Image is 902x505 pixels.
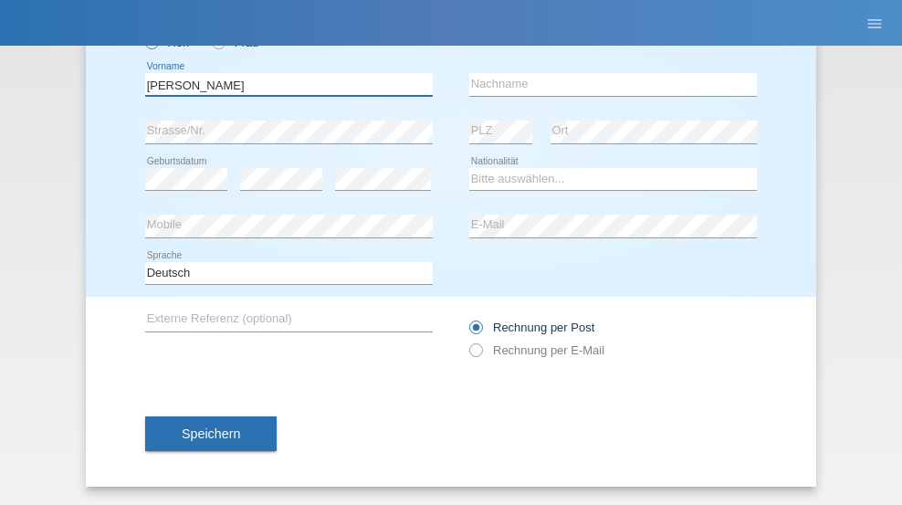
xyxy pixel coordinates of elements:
[145,416,277,451] button: Speichern
[182,426,240,441] span: Speichern
[865,15,884,33] i: menu
[469,343,481,366] input: Rechnung per E-Mail
[469,321,481,343] input: Rechnung per Post
[469,343,604,357] label: Rechnung per E-Mail
[856,17,893,28] a: menu
[469,321,594,334] label: Rechnung per Post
